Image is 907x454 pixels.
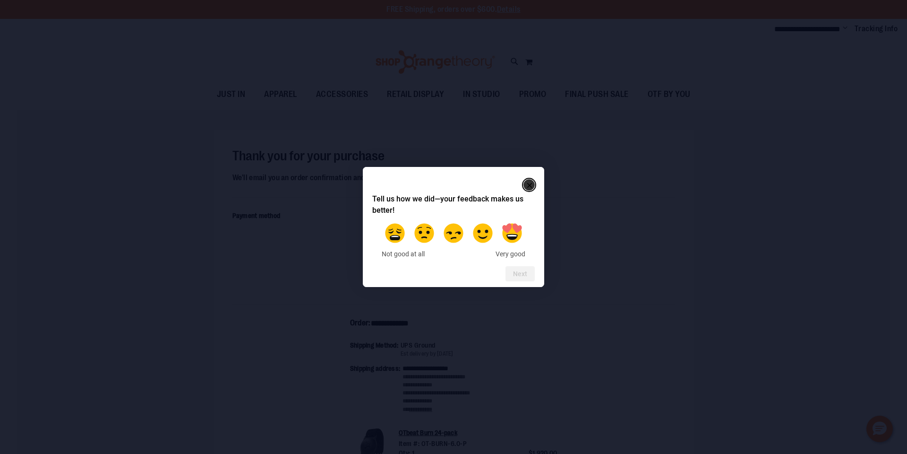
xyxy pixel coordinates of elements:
[382,250,425,259] span: Not good at all
[363,167,544,287] dialog: Tell us how we did—your feedback makes us better! Select an option from 1 to 5, with 1 being Not ...
[496,250,525,259] span: Very good
[523,179,535,191] button: Close
[382,220,525,259] div: Tell us how we did—your feedback makes us better! Select an option from 1 to 5, with 1 being Not ...
[372,193,535,216] h2: Tell us how we did—your feedback makes us better! Select an option from 1 to 5, with 1 being Not ...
